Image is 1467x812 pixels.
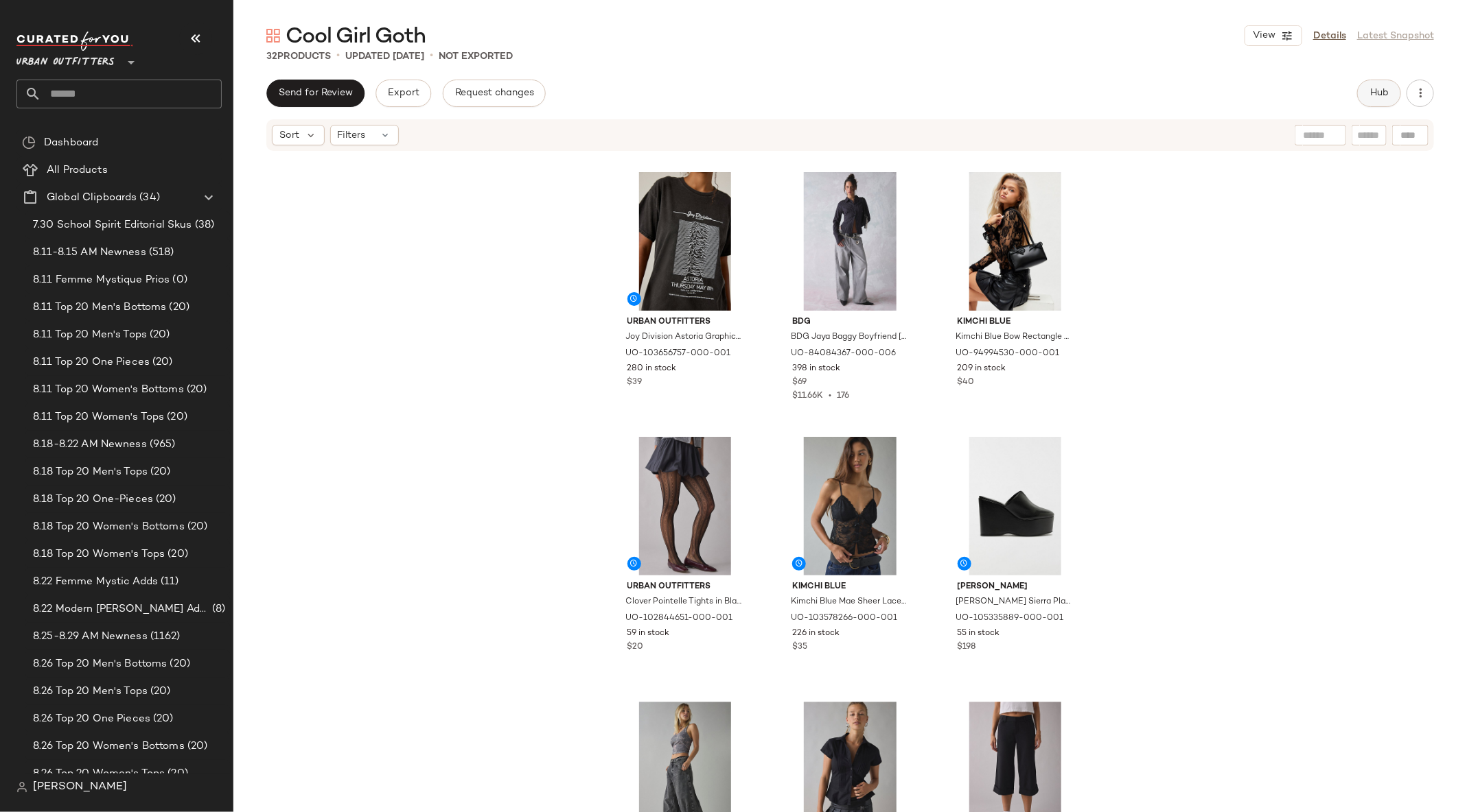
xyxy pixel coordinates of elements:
span: 8.26 Top 20 Women's Tops [33,766,165,782]
span: UO-94994530-000-001 [956,348,1060,360]
span: 209 in stock [958,363,1006,375]
button: Send for Review [266,80,365,107]
span: $11.66K [792,392,823,401]
span: (11) [158,574,179,590]
button: View [1245,25,1302,46]
span: (1162) [148,629,181,645]
span: 8.25-8.29 AM Newness [33,629,148,645]
span: UO-84084367-000-006 [791,348,896,360]
span: (8) [209,601,225,617]
span: 55 in stock [958,628,1000,640]
span: (518) [146,245,174,261]
span: 176 [837,392,849,401]
span: (38) [192,217,215,233]
span: Filters [338,128,366,143]
span: 8.26 Top 20 One Pieces [33,711,150,727]
span: 398 in stock [792,363,840,375]
span: (20) [168,656,191,672]
span: (20) [167,300,190,315]
span: • [336,48,340,64]
img: svg%3e [266,29,280,43]
p: updated [DATE] [345,49,424,64]
span: 8.11 Top 20 Men's Tops [33,327,147,343]
span: Kimchi Blue Mae Sheer Lace Split-Front Bow Detail Cami in Black, Women's at Urban Outfitters [791,596,907,608]
span: (20) [148,684,171,700]
span: 32 [266,51,277,62]
img: cfy_white_logo.C9jOOHJF.svg [16,32,133,51]
span: 8.11 Top 20 Men's Bottoms [33,300,167,315]
span: 8.26 Top 20 Men's Bottoms [33,656,168,672]
span: 8.18 Top 20 Women's Tops [33,547,165,562]
span: 8.11 Femme Mystique Prios [33,272,170,288]
img: 102844651_001_b [616,437,754,575]
span: $35 [792,641,807,654]
span: 280 in stock [627,363,677,375]
button: Request changes [443,80,546,107]
span: 8.11 Top 20 Women's Tops [33,409,164,425]
a: Details [1313,29,1346,43]
button: Hub [1357,80,1401,107]
span: (34) [137,190,160,206]
span: Kimchi Blue [792,581,908,593]
span: Request changes [454,88,534,99]
span: (20) [184,382,207,398]
span: BDG Jaya Baggy Boyfriend [PERSON_NAME] in [US_STATE] Grey, Women's at Urban Outfitters [791,331,907,344]
img: svg%3e [22,136,36,150]
span: (20) [147,327,170,343]
span: BDG [792,316,908,329]
span: 8.11 Top 20 One Pieces [33,355,150,370]
img: 103656757_001_b [616,172,754,311]
span: Dashboard [44,135,98,151]
span: UO-103578266-000-001 [791,612,897,625]
span: (20) [165,547,188,562]
span: All Products [47,163,108,178]
span: Clover Pointelle Tights in Black, Women's at Urban Outfitters [626,596,742,608]
span: 8.11 Top 20 Women's Bottoms [33,382,184,398]
span: $198 [958,641,976,654]
button: Export [376,80,431,107]
span: 8.11-8.15 AM Newness [33,245,146,261]
span: (20) [148,464,171,480]
span: (0) [170,272,187,288]
span: Urban Outfitters [627,581,743,593]
span: Send for Review [278,88,353,99]
span: Urban Outfitters [16,47,115,71]
span: 226 in stock [792,628,840,640]
span: (20) [164,409,187,425]
span: Export [387,88,419,99]
span: (20) [185,519,208,535]
span: 8.18 Top 20 Women's Bottoms [33,519,185,535]
span: [PERSON_NAME] Sierra Platform Clog in Black, Women's at Urban Outfitters [956,596,1072,608]
span: UO-103656757-000-001 [626,348,731,360]
span: Sort [279,128,299,143]
span: Kimchi Blue [958,316,1074,329]
span: UO-105335889-000-001 [956,612,1064,625]
span: 8.22 Femme Mystic Adds [33,574,158,590]
span: 8.26 Top 20 Men's Tops [33,684,148,700]
span: $39 [627,377,643,389]
span: Global Clipboards [47,190,137,206]
img: svg%3e [16,782,27,793]
span: • [823,392,837,401]
span: (20) [185,739,208,754]
span: 8.22 Modern [PERSON_NAME] Adds [33,601,209,617]
span: 8.18 Top 20 Men's Tops [33,464,148,480]
span: 8.18 Top 20 One-Pieces [33,492,153,508]
span: [PERSON_NAME] [33,779,127,796]
span: $20 [627,641,644,654]
img: 105335889_001_m [947,437,1085,575]
span: (965) [147,437,176,453]
span: (20) [165,766,188,782]
span: Joy Division Astoria Graphic Oversized T-Shirt Dress in Black, Women's at Urban Outfitters [626,331,742,344]
span: (20) [150,355,173,370]
span: UO-102844651-000-001 [626,612,733,625]
span: (20) [153,492,176,508]
img: 84084367_006_b [781,172,919,311]
span: $69 [792,377,807,389]
span: 59 in stock [627,628,670,640]
span: Kimchi Blue Bow Rectangle Shoulder Bag in Black, Women's at Urban Outfitters [956,331,1072,344]
span: $40 [958,377,975,389]
span: 8.18-8.22 AM Newness [33,437,147,453]
span: 7.30 School Spirit Editorial Skus [33,217,192,233]
div: Products [266,49,331,64]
